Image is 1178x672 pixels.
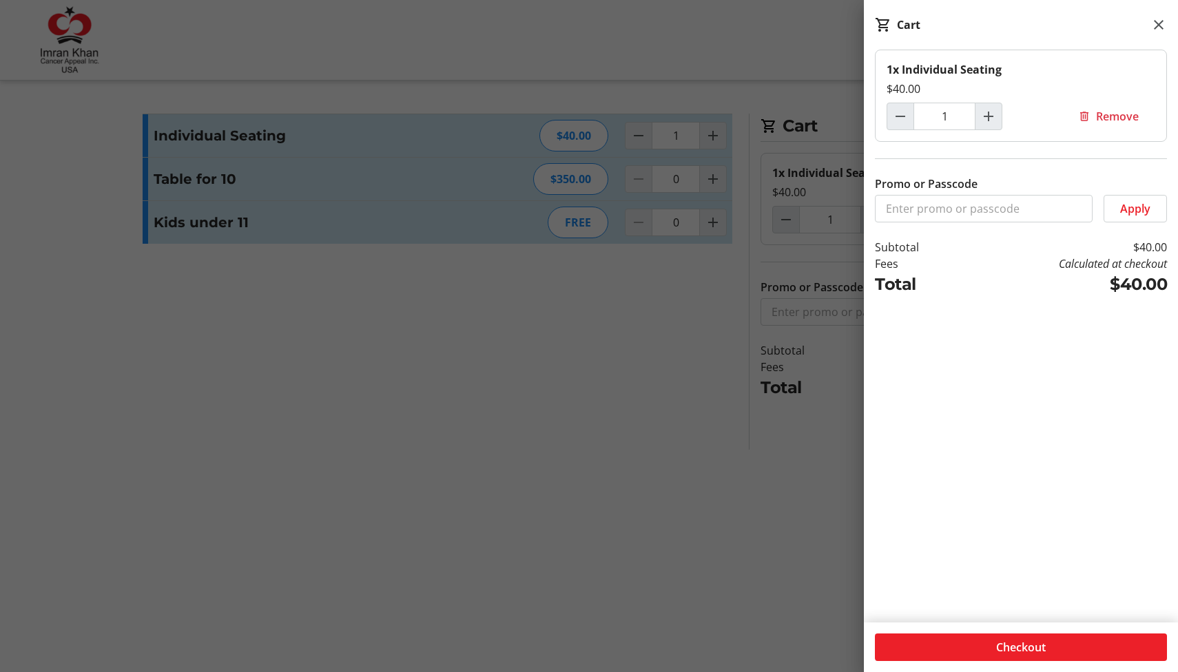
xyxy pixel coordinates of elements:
span: Checkout [996,639,1046,655]
button: Increment by one [975,103,1002,129]
td: Calculated at checkout [960,255,1167,272]
span: Remove [1096,108,1139,125]
span: Apply [1120,200,1150,217]
div: 1x Individual Seating [887,61,1155,78]
div: Cart [897,17,920,33]
td: Total [875,272,960,297]
button: Decrement by one [887,103,913,129]
td: $40.00 [960,272,1167,297]
td: $40.00 [960,239,1167,255]
div: $40.00 [887,81,1155,97]
td: Fees [875,255,960,272]
button: Apply [1104,195,1167,222]
input: Enter promo or passcode [875,195,1093,222]
button: Checkout [875,633,1167,661]
button: Remove [1062,103,1155,130]
td: Subtotal [875,239,960,255]
label: Promo or Passcode [875,176,978,192]
input: Individual Seating Quantity [913,103,975,130]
